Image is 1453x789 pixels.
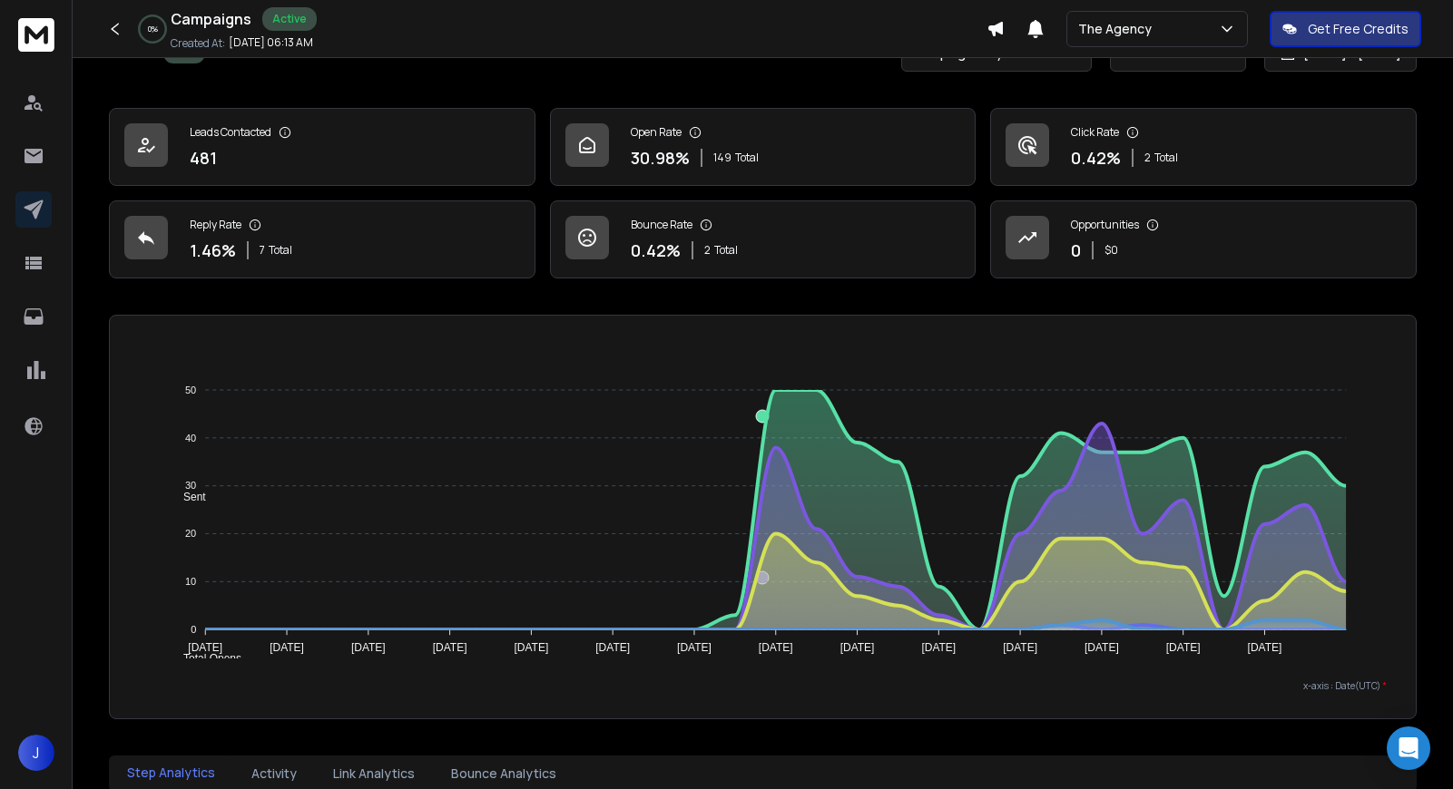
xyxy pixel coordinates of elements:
[262,7,317,31] div: Active
[596,641,631,654] tspan: [DATE]
[269,243,292,258] span: Total
[759,641,793,654] tspan: [DATE]
[171,36,225,51] p: Created At:
[1071,238,1081,263] p: 0
[139,679,1387,693] p: x-axis : Date(UTC)
[18,735,54,771] button: J
[229,35,313,50] p: [DATE] 06:13 AM
[1085,641,1119,654] tspan: [DATE]
[990,108,1417,186] a: Click Rate0.42%2Total
[270,641,305,654] tspan: [DATE]
[990,200,1417,278] a: Opportunities0$0
[171,8,251,30] h1: Campaigns
[1104,243,1118,258] p: $ 0
[714,243,738,258] span: Total
[1154,151,1178,165] span: Total
[550,108,977,186] a: Open Rate30.98%149Total
[260,243,265,258] span: 7
[1248,641,1282,654] tspan: [DATE]
[1270,11,1421,47] button: Get Free Credits
[185,433,196,443] tspan: 40
[109,108,535,186] a: Leads Contacted481
[351,641,386,654] tspan: [DATE]
[170,491,206,503] span: Sent
[1071,145,1121,170] p: 0.42 %
[109,200,535,278] a: Reply Rate1.46%7Total
[515,641,549,654] tspan: [DATE]
[190,145,217,170] p: 481
[631,218,692,232] p: Bounce Rate
[191,624,197,635] tspan: 0
[148,24,158,34] p: 0 %
[189,641,223,654] tspan: [DATE]
[631,145,690,170] p: 30.98 %
[1071,125,1119,140] p: Click Rate
[1004,641,1038,654] tspan: [DATE]
[185,528,196,539] tspan: 20
[1387,726,1430,770] div: Open Intercom Messenger
[704,243,711,258] span: 2
[713,151,731,165] span: 149
[1166,641,1201,654] tspan: [DATE]
[185,576,196,587] tspan: 10
[631,125,682,140] p: Open Rate
[185,385,196,395] tspan: 50
[1144,151,1151,165] span: 2
[1071,218,1139,232] p: Opportunities
[170,652,241,665] span: Total Opens
[550,200,977,278] a: Bounce Rate0.42%2Total
[433,641,467,654] tspan: [DATE]
[677,641,712,654] tspan: [DATE]
[922,641,957,654] tspan: [DATE]
[190,238,236,263] p: 1.46 %
[190,218,241,232] p: Reply Rate
[840,641,875,654] tspan: [DATE]
[631,238,681,263] p: 0.42 %
[185,480,196,491] tspan: 30
[735,151,759,165] span: Total
[190,125,271,140] p: Leads Contacted
[1308,20,1409,38] p: Get Free Credits
[1078,20,1159,38] p: The Agency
